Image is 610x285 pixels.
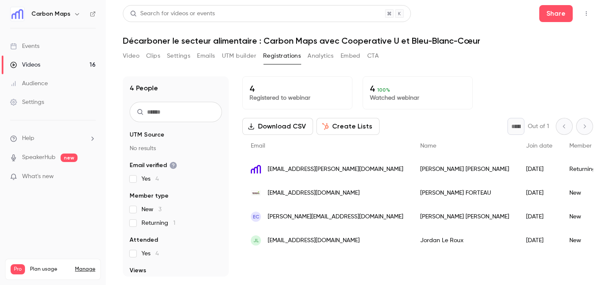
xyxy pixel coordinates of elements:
p: No results [130,144,222,153]
button: Settings [167,49,190,63]
div: [DATE] [518,205,561,229]
span: Plan usage [30,266,70,273]
p: Registered to webinar [250,94,345,102]
span: 100 % [377,87,390,93]
span: Yes [141,175,159,183]
button: Download CSV [242,118,313,135]
div: [PERSON_NAME] FORTEAU [412,181,518,205]
button: Clips [146,49,160,63]
div: Jordan Le Roux [412,229,518,252]
span: 1 [173,220,175,226]
button: Analytics [308,49,334,63]
h6: Carbon Maps [31,10,70,18]
span: New [141,205,161,214]
span: Member type [130,192,169,200]
span: EC [253,213,259,221]
span: Name [420,143,436,149]
button: Create Lists [316,118,380,135]
p: 4 [370,84,466,94]
h1: Décarboner le secteur alimentaire : Carbon Maps avec Cooperative U et Bleu-Blanc-Cœur [123,36,593,46]
p: 4 [250,84,345,94]
span: Email verified [130,161,177,170]
button: CTA [367,49,379,63]
div: Events [10,42,39,50]
div: [PERSON_NAME] [PERSON_NAME] [412,205,518,229]
span: 4 [155,176,159,182]
img: terrena.fr [251,188,261,198]
button: Share [539,5,573,22]
span: Views [130,266,146,275]
a: SpeakerHub [22,153,55,162]
span: Pro [11,264,25,274]
li: help-dropdown-opener [10,134,96,143]
span: Help [22,134,34,143]
div: [DATE] [518,157,561,181]
span: [EMAIL_ADDRESS][DOMAIN_NAME] [268,236,360,245]
span: JL [253,237,259,244]
button: Video [123,49,139,63]
div: Search for videos or events [130,9,215,18]
div: Videos [10,61,40,69]
span: [PERSON_NAME][EMAIL_ADDRESS][DOMAIN_NAME] [268,212,403,221]
img: carbonmaps.io [251,164,261,174]
div: [DATE] [518,181,561,205]
div: Settings [10,98,44,106]
p: Out of 1 [528,122,549,131]
div: [DATE] [518,229,561,252]
span: 4 [155,251,159,257]
span: What's new [22,172,54,181]
a: Manage [75,266,95,273]
span: UTM Source [130,131,164,139]
div: [PERSON_NAME] [PERSON_NAME] [412,157,518,181]
button: Embed [341,49,360,63]
span: 3 [158,207,161,212]
p: Watched webinar [370,94,466,102]
button: Registrations [263,49,301,63]
span: [EMAIL_ADDRESS][DOMAIN_NAME] [268,189,360,198]
span: Join date [526,143,552,149]
h1: 4 People [130,83,158,93]
span: Member type [569,143,606,149]
span: Yes [141,249,159,258]
span: Returning [141,219,175,227]
img: Carbon Maps [11,7,24,21]
span: Attended [130,236,158,244]
span: Email [251,143,265,149]
button: UTM builder [222,49,256,63]
button: Top Bar Actions [579,7,593,20]
div: Audience [10,79,48,88]
span: new [61,154,78,162]
button: Emails [197,49,215,63]
span: [EMAIL_ADDRESS][PERSON_NAME][DOMAIN_NAME] [268,165,403,174]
